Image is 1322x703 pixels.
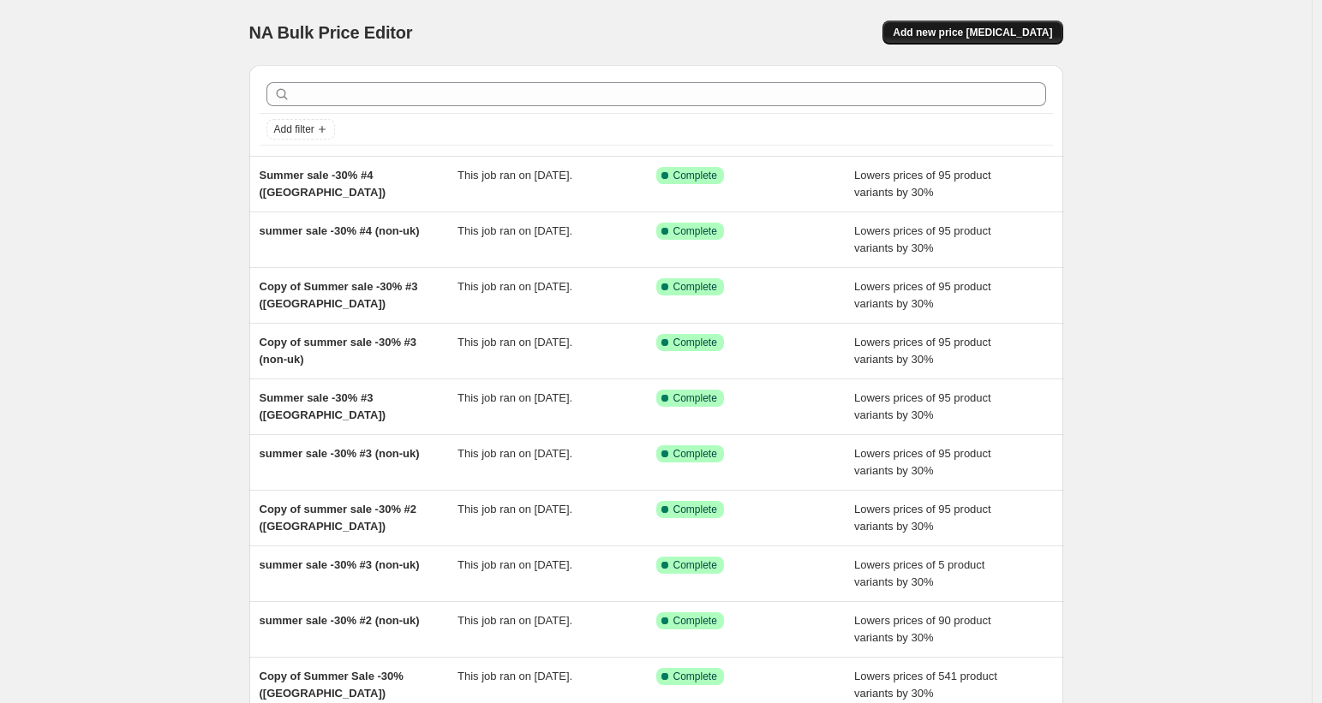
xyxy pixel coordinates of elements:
[854,391,991,421] span: Lowers prices of 95 product variants by 30%
[260,336,417,366] span: Copy of summer sale -30% #3 (non-uk)
[458,169,572,182] span: This job ran on [DATE].
[260,558,420,571] span: summer sale -30% #3 (non-uk)
[274,122,314,136] span: Add filter
[854,447,991,477] span: Lowers prices of 95 product variants by 30%
[673,280,717,294] span: Complete
[458,391,572,404] span: This job ran on [DATE].
[854,169,991,199] span: Lowers prices of 95 product variants by 30%
[673,614,717,628] span: Complete
[458,614,572,627] span: This job ran on [DATE].
[854,336,991,366] span: Lowers prices of 95 product variants by 30%
[673,336,717,349] span: Complete
[266,119,335,140] button: Add filter
[260,224,420,237] span: summer sale -30% #4 (non-uk)
[854,224,991,254] span: Lowers prices of 95 product variants by 30%
[854,670,997,700] span: Lowers prices of 541 product variants by 30%
[458,670,572,682] span: This job ran on [DATE].
[882,21,1062,45] button: Add new price [MEDICAL_DATA]
[458,280,572,293] span: This job ran on [DATE].
[260,670,404,700] span: Copy of Summer Sale -30% ([GEOGRAPHIC_DATA])
[673,503,717,516] span: Complete
[260,614,420,627] span: summer sale -30% #2 (non-uk)
[458,558,572,571] span: This job ran on [DATE].
[458,503,572,515] span: This job ran on [DATE].
[260,447,420,460] span: summer sale -30% #3 (non-uk)
[673,447,717,461] span: Complete
[673,224,717,238] span: Complete
[854,503,991,533] span: Lowers prices of 95 product variants by 30%
[458,336,572,349] span: This job ran on [DATE].
[854,558,984,588] span: Lowers prices of 5 product variants by 30%
[673,670,717,683] span: Complete
[458,224,572,237] span: This job ran on [DATE].
[260,391,386,421] span: Summer sale -30% #3 ([GEOGRAPHIC_DATA])
[893,26,1052,39] span: Add new price [MEDICAL_DATA]
[260,169,386,199] span: Summer sale -30% #4 ([GEOGRAPHIC_DATA])
[854,614,991,644] span: Lowers prices of 90 product variants by 30%
[673,558,717,572] span: Complete
[673,391,717,405] span: Complete
[249,23,413,42] span: NA Bulk Price Editor
[854,280,991,310] span: Lowers prices of 95 product variants by 30%
[673,169,717,182] span: Complete
[458,447,572,460] span: This job ran on [DATE].
[260,280,418,310] span: Copy of Summer sale -30% #3 ([GEOGRAPHIC_DATA])
[260,503,417,533] span: Copy of summer sale -30% #2 ([GEOGRAPHIC_DATA])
